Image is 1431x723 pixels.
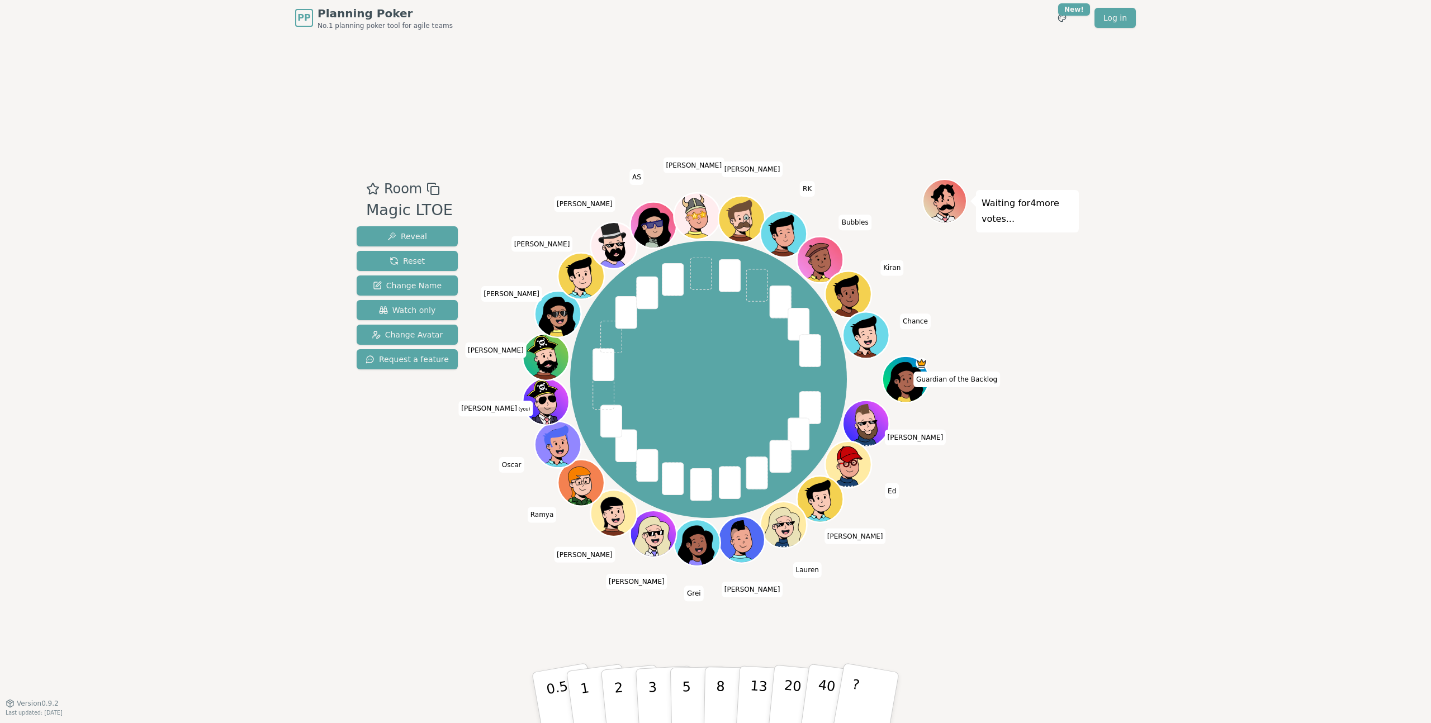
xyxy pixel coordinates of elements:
span: PP [297,11,310,25]
button: Click to change your avatar [524,380,568,424]
span: No.1 planning poker tool for agile teams [318,21,453,30]
span: Click to change your name [885,483,899,499]
span: Click to change your name [800,181,814,197]
span: Planning Poker [318,6,453,21]
button: New! [1052,8,1072,28]
span: Watch only [379,305,436,316]
a: PPPlanning PokerNo.1 planning poker tool for agile teams [295,6,453,30]
span: Click to change your name [554,196,615,212]
span: Reset [390,255,425,267]
span: Click to change your name [465,343,527,358]
span: Click to change your name [663,158,724,173]
span: Reveal [387,231,427,242]
span: Click to change your name [913,372,1000,387]
button: Request a feature [357,349,458,369]
span: Change Name [373,280,442,291]
button: Version0.9.2 [6,699,59,708]
span: Click to change your name [825,529,886,544]
span: Click to change your name [606,574,667,589]
button: Change Avatar [357,325,458,345]
div: Magic LTOE [366,199,453,222]
span: Click to change your name [481,286,542,302]
span: Click to change your name [684,586,704,601]
p: Waiting for 4 more votes... [982,196,1073,227]
button: Reset [357,251,458,271]
span: Click to change your name [499,457,524,473]
div: New! [1058,3,1090,16]
a: Log in [1094,8,1136,28]
span: Request a feature [366,354,449,365]
span: Click to change your name [629,169,644,185]
button: Reveal [357,226,458,246]
span: Click to change your name [722,161,783,177]
span: Click to change your name [793,562,822,578]
span: Click to change your name [722,582,783,597]
span: Guardian of the Backlog is the host [916,358,928,369]
span: Click to change your name [900,313,931,329]
span: Version 0.9.2 [17,699,59,708]
span: Change Avatar [372,329,443,340]
span: Click to change your name [511,236,573,252]
span: Last updated: [DATE] [6,710,63,716]
span: (you) [517,407,530,412]
span: Click to change your name [880,260,903,275]
button: Add as favourite [366,179,380,199]
span: Room [384,179,422,199]
span: Click to change your name [458,401,533,416]
span: Click to change your name [839,215,871,230]
span: Click to change your name [554,547,615,563]
span: Click to change your name [885,430,946,445]
span: Click to change your name [528,507,557,522]
button: Watch only [357,300,458,320]
button: Change Name [357,275,458,296]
